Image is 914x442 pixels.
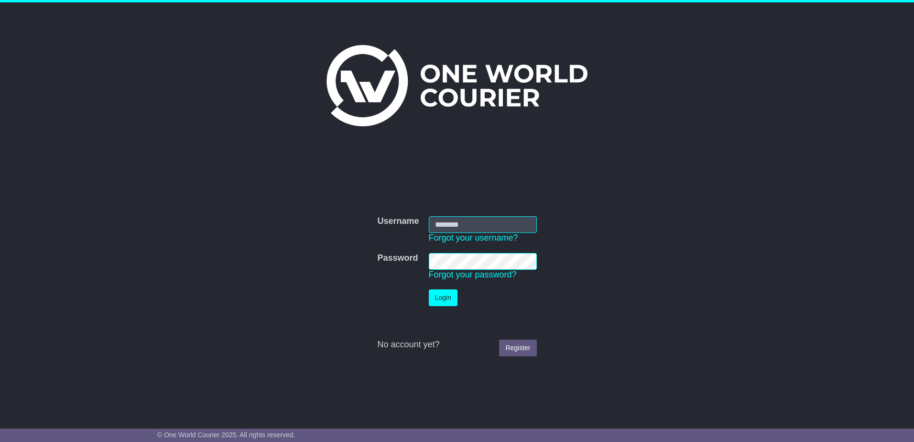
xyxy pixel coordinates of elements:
a: Forgot your username? [429,233,518,243]
div: No account yet? [377,340,536,350]
button: Login [429,289,457,306]
img: One World [326,45,588,126]
label: Username [377,216,419,227]
a: Forgot your password? [429,270,517,279]
label: Password [377,253,418,264]
span: © One World Courier 2025. All rights reserved. [157,431,295,439]
a: Register [499,340,536,356]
